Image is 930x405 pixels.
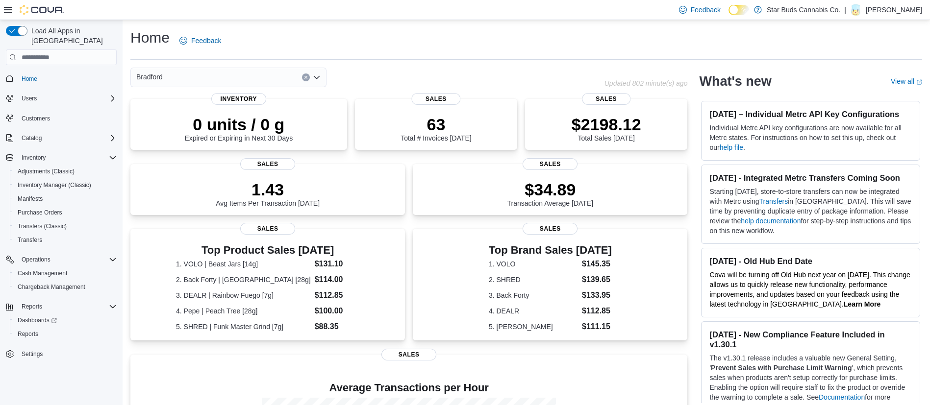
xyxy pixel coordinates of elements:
p: $2198.12 [572,115,641,134]
button: Home [2,71,121,85]
div: Avg Items Per Transaction [DATE] [216,180,320,207]
a: Dashboards [14,314,61,326]
p: Individual Metrc API key configurations are now available for all Metrc states. For instructions ... [709,123,912,152]
span: Home [22,75,37,83]
span: Operations [22,256,50,263]
p: Starting [DATE], store-to-store transfers can now be integrated with Metrc using in [GEOGRAPHIC_D... [709,187,912,236]
button: Inventory [18,152,50,164]
span: Sales [240,223,295,235]
span: Catalog [18,132,117,144]
span: Home [18,72,117,84]
p: $34.89 [507,180,594,199]
button: Transfers [10,233,121,247]
a: Manifests [14,193,47,205]
dd: $114.00 [315,274,360,286]
a: Purchase Orders [14,207,66,218]
dt: 4. Pepe | Peach Tree [28g] [176,306,311,316]
span: Operations [18,254,117,265]
a: help documentation [741,217,801,225]
button: Transfers (Classic) [10,219,121,233]
span: Purchase Orders [14,207,117,218]
button: Reports [18,301,46,312]
a: Adjustments (Classic) [14,166,78,177]
div: Transaction Average [DATE] [507,180,594,207]
button: Users [18,93,41,104]
span: Cash Management [18,269,67,277]
h3: Top Brand Sales [DATE] [489,244,612,256]
span: Load All Apps in [GEOGRAPHIC_DATA] [27,26,117,46]
a: Cash Management [14,267,71,279]
span: Dark Mode [729,15,729,16]
button: Purchase Orders [10,206,121,219]
dt: 1. VOLO [489,259,578,269]
span: Adjustments (Classic) [18,167,75,175]
h3: [DATE] - Old Hub End Date [709,256,912,266]
span: Sales [582,93,630,105]
a: View allExternal link [891,77,922,85]
a: Customers [18,113,54,124]
div: Total Sales [DATE] [572,115,641,142]
p: 1.43 [216,180,320,199]
button: Open list of options [313,73,321,81]
img: Cova [20,5,64,15]
p: 0 units / 0 g [184,115,293,134]
span: Transfers (Classic) [18,222,67,230]
span: Inventory [18,152,117,164]
p: Updated 802 minute(s) ago [604,79,688,87]
h3: [DATE] - Integrated Metrc Transfers Coming Soon [709,173,912,183]
span: Feedback [191,36,221,46]
dt: 4. DEALR [489,306,578,316]
a: Inventory Manager (Classic) [14,179,95,191]
span: Reports [22,303,42,310]
h3: [DATE] – Individual Metrc API Key Configurations [709,109,912,119]
a: Home [18,73,41,85]
a: Chargeback Management [14,281,89,293]
span: Transfers [18,236,42,244]
button: Operations [2,253,121,266]
button: Clear input [302,73,310,81]
svg: External link [916,79,922,85]
dd: $145.35 [582,258,612,270]
input: Dark Mode [729,5,749,15]
button: Manifests [10,192,121,206]
dd: $88.35 [315,321,360,333]
span: Customers [18,112,117,124]
span: Reports [14,328,117,340]
div: Expired or Expiring in Next 30 Days [184,115,293,142]
a: Transfers (Classic) [14,220,71,232]
button: Adjustments (Classic) [10,165,121,178]
dd: $139.65 [582,274,612,286]
dt: 3. Back Forty [489,290,578,300]
a: Dashboards [10,313,121,327]
span: Transfers (Classic) [14,220,117,232]
span: Dashboards [14,314,117,326]
h3: Top Product Sales [DATE] [176,244,359,256]
span: Inventory [22,154,46,162]
p: 63 [401,115,471,134]
a: Feedback [176,31,225,50]
button: Operations [18,254,54,265]
span: Reports [18,301,117,312]
div: Total # Invoices [DATE] [401,115,471,142]
span: Customers [22,115,50,122]
h4: Average Transactions per Hour [138,382,679,394]
span: Dashboards [18,316,57,324]
a: Learn More [844,300,880,308]
h2: What's new [699,73,771,89]
span: Transfers [14,234,117,246]
span: Users [22,95,37,102]
dd: $131.10 [315,258,360,270]
nav: Complex example [6,67,117,386]
button: Catalog [18,132,46,144]
span: Settings [18,348,117,360]
a: Transfers [759,197,788,205]
dd: $112.85 [315,289,360,301]
p: | [844,4,846,16]
span: Cova will be turning off Old Hub next year on [DATE]. This change allows us to quickly release ne... [709,271,910,308]
span: Inventory [211,93,266,105]
button: Reports [2,300,121,313]
span: Manifests [14,193,117,205]
button: Reports [10,327,121,341]
button: Users [2,92,121,105]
